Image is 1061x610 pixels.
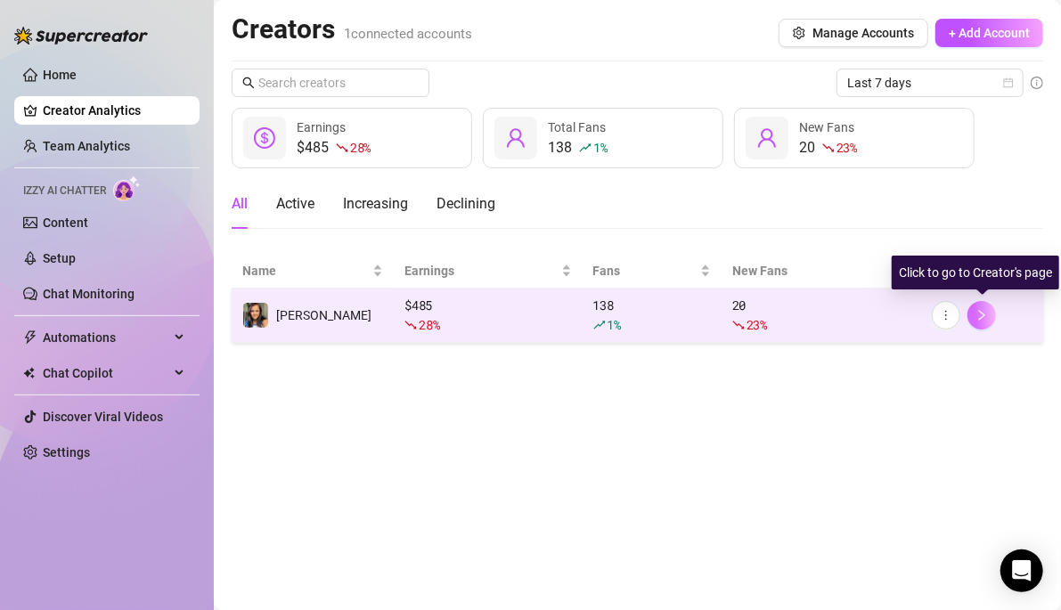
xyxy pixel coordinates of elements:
div: All [232,193,248,215]
span: right [975,309,988,321]
th: Earnings [394,254,582,289]
span: rise [593,319,606,331]
span: calendar [1003,77,1014,88]
a: Chat Monitoring [43,287,135,301]
span: Earnings [297,120,346,134]
span: more [940,309,952,321]
a: Team Analytics [43,139,130,153]
th: New Fans [722,254,922,289]
span: New Fans [732,261,897,281]
img: Chat Copilot [23,367,35,379]
div: 138 [548,137,607,159]
div: $485 [297,137,371,159]
div: Active [276,193,314,215]
span: New Fans [799,120,854,134]
h2: Creators [232,12,472,46]
img: Emma [243,303,268,328]
span: fall [822,142,835,154]
span: fall [732,319,745,331]
span: thunderbolt [23,330,37,345]
input: Search creators [258,73,404,93]
img: logo-BBDzfeDw.svg [14,27,148,45]
button: + Add Account [935,19,1043,47]
span: Name [242,261,369,281]
div: Click to go to Creator's page [892,256,1059,289]
span: Izzy AI Chatter [23,183,106,199]
div: Declining [437,193,495,215]
div: 138 [593,296,711,335]
button: right [967,301,996,329]
span: 1 connected accounts [344,26,472,42]
span: 1 % [593,139,607,156]
a: Discover Viral Videos [43,410,163,424]
a: Creator Analytics [43,96,185,125]
a: Content [43,216,88,230]
th: Name [232,254,394,289]
span: search [242,77,255,89]
span: Automations [43,323,169,352]
span: setting [793,27,805,39]
span: 28 % [419,316,439,333]
span: + Add Account [949,26,1030,40]
div: $ 485 [404,296,571,335]
a: Home [43,68,77,82]
div: Open Intercom Messenger [1000,549,1043,592]
button: Manage Accounts [779,19,928,47]
span: user [756,127,778,149]
span: fall [404,319,417,331]
span: Total Fans [548,120,606,134]
span: rise [579,142,592,154]
img: AI Chatter [113,175,141,201]
a: Settings [43,445,90,460]
span: Earnings [404,261,557,281]
a: Setup [43,251,76,265]
span: user [505,127,526,149]
div: Increasing [343,193,408,215]
span: 28 % [350,139,371,156]
div: 20 [799,137,857,159]
span: info-circle [1031,77,1043,89]
span: 23 % [837,139,857,156]
th: Fans [583,254,722,289]
span: 23 % [747,316,767,333]
div: 20 [732,296,911,335]
span: Last 7 days [847,69,1013,96]
span: Fans [593,261,697,281]
span: [PERSON_NAME] [276,308,371,322]
span: Chat Copilot [43,359,169,387]
span: dollar-circle [254,127,275,149]
span: fall [336,142,348,154]
span: Manage Accounts [812,26,914,40]
span: 1 % [608,316,621,333]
